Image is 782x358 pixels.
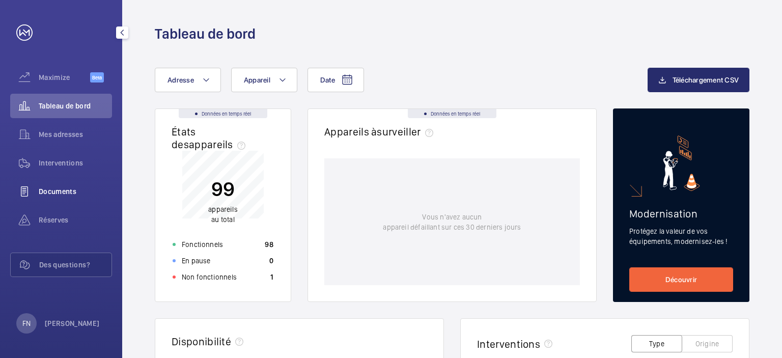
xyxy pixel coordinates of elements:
h2: Disponibilité [172,335,231,348]
p: 98 [265,239,273,250]
span: appareils [189,138,249,151]
span: Beta [90,72,104,82]
span: Téléchargement CSV [673,76,739,84]
button: Type [631,335,682,352]
span: appareils [208,205,238,213]
div: Données en temps réel [179,109,267,118]
h2: Modernisation [629,207,733,220]
span: Maximize [39,72,90,82]
span: Date [320,76,335,84]
button: Téléchargement CSV [648,68,750,92]
span: Réserves [39,215,112,225]
div: Données en temps réel [408,109,496,118]
p: 99 [208,176,238,202]
span: surveiller [377,125,437,138]
img: marketing-card.svg [663,135,700,191]
button: Date [308,68,364,92]
span: Appareil [244,76,270,84]
span: Adresse [167,76,194,84]
p: [PERSON_NAME] [45,318,100,328]
button: Appareil [231,68,297,92]
h2: États des [172,125,249,151]
span: Interventions [39,158,112,168]
p: Non fonctionnels [182,272,237,282]
p: En pause [182,256,210,266]
span: Documents [39,186,112,197]
button: Adresse [155,68,221,92]
p: Vous n'avez aucun appareil défaillant sur ces 30 derniers jours [383,212,521,232]
p: 1 [270,272,273,282]
h2: Appareils à [324,125,437,138]
h2: Interventions [477,338,540,350]
h1: Tableau de bord [155,24,256,43]
p: Protégez la valeur de vos équipements, modernisez-les ! [629,226,733,246]
button: Origine [682,335,733,352]
p: Fonctionnels [182,239,223,250]
p: FN [22,318,31,328]
span: Mes adresses [39,129,112,140]
span: Des questions? [39,260,111,270]
p: au total [208,204,238,225]
a: Découvrir [629,267,733,292]
span: Tableau de bord [39,101,112,111]
p: 0 [269,256,273,266]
